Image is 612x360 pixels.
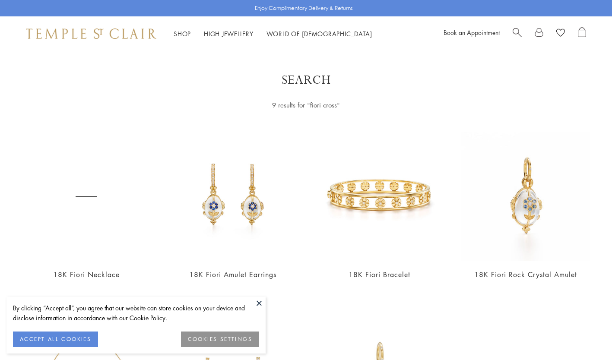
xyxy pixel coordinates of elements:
a: Search [513,27,522,40]
a: 18K Fiori Necklace [22,132,151,261]
img: P56889-E11FIORMX [461,132,590,261]
a: World of [DEMOGRAPHIC_DATA]World of [DEMOGRAPHIC_DATA] [266,29,372,38]
h1: Search [35,73,577,88]
p: Enjoy Complimentary Delivery & Returns [255,4,353,13]
a: 18K Fiori Bracelet [349,270,410,279]
a: 18K Fiori Rock Crystal Amulet [474,270,577,279]
img: Temple St. Clair [26,28,156,39]
button: COOKIES SETTINGS [181,332,259,347]
a: 18K Fiori Amulet Earrings [189,270,276,279]
a: 18K Fiori Necklace [53,270,120,279]
a: View Wishlist [556,27,565,40]
img: E56889-E9FIORMX [168,132,297,261]
a: Open Shopping Bag [578,27,586,40]
img: 18K Fiori Bracelet [315,132,444,261]
iframe: Gorgias live chat messenger [569,319,603,351]
div: By clicking “Accept all”, you agree that our website can store cookies on your device and disclos... [13,303,259,323]
button: ACCEPT ALL COOKIES [13,332,98,347]
a: High JewelleryHigh Jewellery [204,29,254,38]
div: 9 results for "fiori cross" [192,100,421,111]
a: ShopShop [174,29,191,38]
a: Book an Appointment [444,28,500,37]
nav: Main navigation [174,28,372,39]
